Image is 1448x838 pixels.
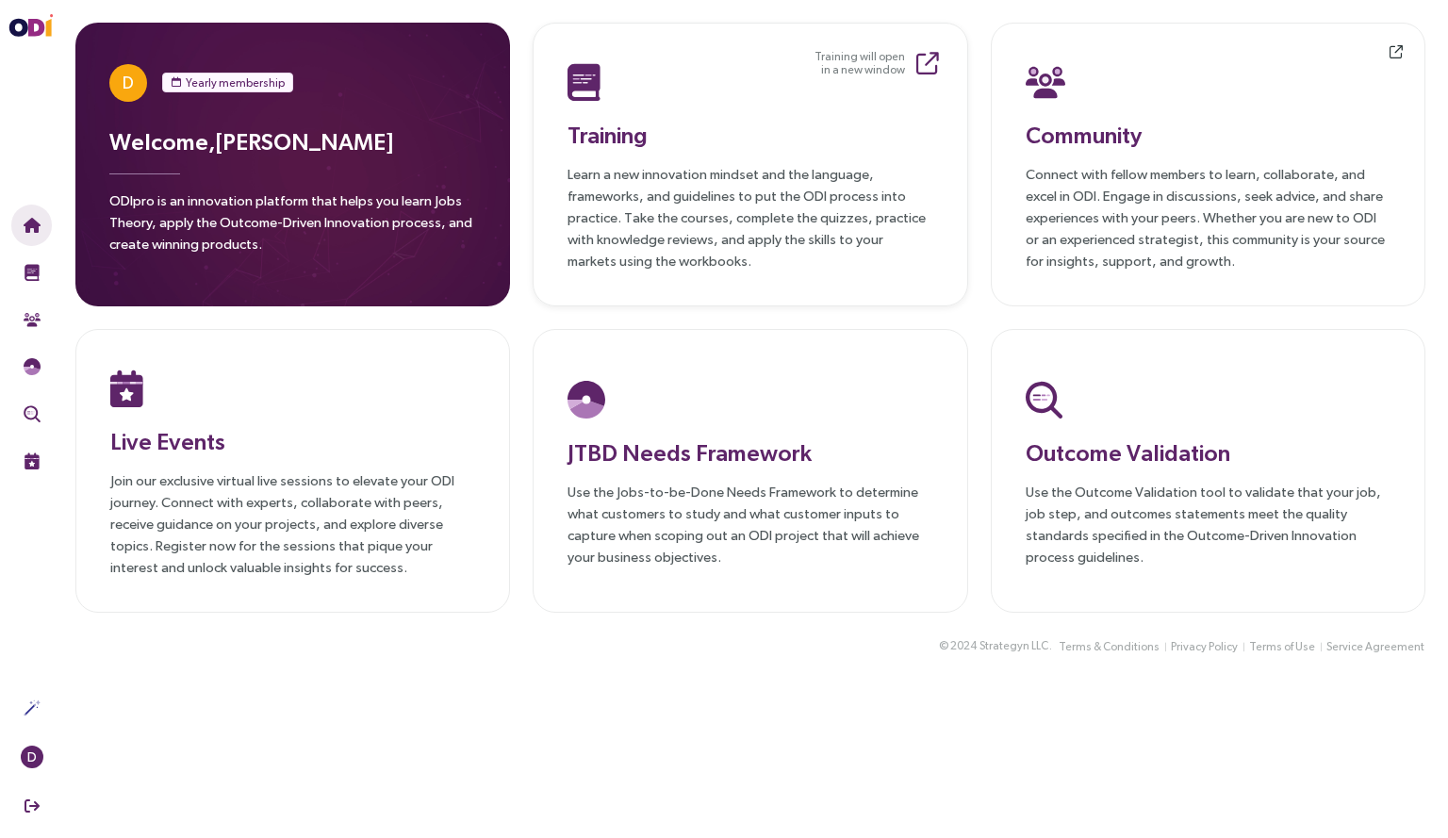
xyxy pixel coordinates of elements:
img: JTBD Needs Platform [568,381,605,419]
div: © 2024 . [939,636,1052,656]
span: Strategyn LLC [979,637,1048,655]
p: ODIpro is an innovation platform that helps you learn Jobs Theory, apply the Outcome-Driven Innov... [109,189,476,266]
img: Actions [24,699,41,716]
button: Terms of Use [1248,637,1316,657]
p: Learn a new innovation mindset and the language, frameworks, and guidelines to put the ODI proces... [568,163,932,271]
span: D [123,64,134,102]
button: Service Agreement [1325,637,1425,657]
img: Community [1026,63,1065,101]
p: Join our exclusive virtual live sessions to elevate your ODI journey. Connect with experts, colla... [110,469,475,578]
button: Strategyn LLC [979,636,1049,656]
button: Actions [11,687,52,729]
button: Live Events [11,440,52,482]
h3: Outcome Validation [1026,435,1390,469]
span: Service Agreement [1326,638,1424,656]
img: Training [24,264,41,281]
button: Needs Framework [11,346,52,387]
p: Use the Jobs-to-be-Done Needs Framework to determine what customers to study and what customer in... [568,481,932,567]
button: Terms & Conditions [1058,637,1160,657]
span: Terms & Conditions [1059,638,1160,656]
button: Training [11,252,52,293]
button: Community [11,299,52,340]
p: Use the Outcome Validation tool to validate that your job, job step, and outcomes statements meet... [1026,481,1390,567]
span: Yearly membership [186,74,285,92]
p: Connect with fellow members to learn, collaborate, and excel in ODI. Engage in discussions, seek ... [1026,163,1390,271]
img: Training [568,63,601,101]
h3: Community [1026,118,1390,152]
button: Sign Out [11,785,52,827]
h3: Training [568,118,932,152]
h3: Live Events [110,424,475,458]
h3: JTBD Needs Framework [568,435,932,469]
span: Privacy Policy [1171,638,1238,656]
h3: Welcome, [PERSON_NAME] [109,124,476,158]
img: JTBD Needs Framework [24,358,41,375]
button: Outcome Validation [11,393,52,435]
img: Live Events [110,370,143,407]
span: D [27,746,37,768]
button: Privacy Policy [1170,637,1239,657]
button: D [11,736,52,778]
img: Live Events [24,452,41,469]
img: Community [24,311,41,328]
img: Outcome Validation [1026,381,1062,419]
button: Home [11,205,52,246]
span: Terms of Use [1249,638,1315,656]
img: Outcome Validation [24,405,41,422]
small: Training will open in a new window [814,50,905,76]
